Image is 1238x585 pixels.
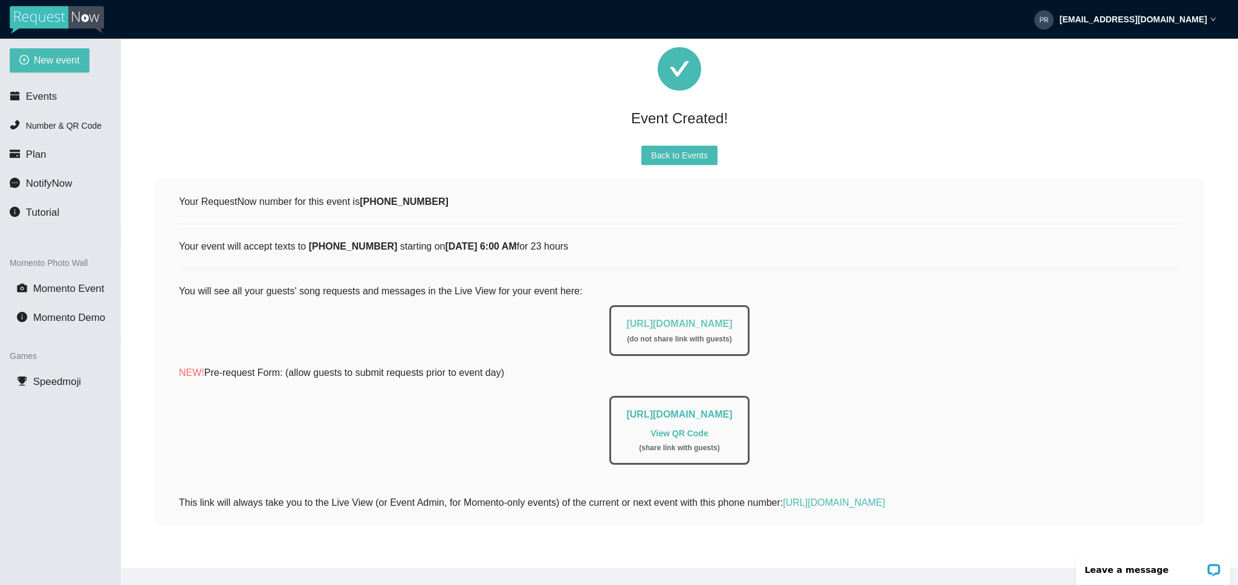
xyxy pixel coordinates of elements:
[34,53,80,68] span: New event
[155,105,1204,131] div: Event Created!
[445,241,516,251] b: [DATE] 6:00 AM
[17,312,27,322] span: info-circle
[626,318,732,329] a: [URL][DOMAIN_NAME]
[26,207,59,218] span: Tutorial
[783,497,885,508] a: [URL][DOMAIN_NAME]
[179,367,204,378] span: NEW!
[26,91,57,102] span: Events
[179,495,1180,510] div: This link will always take you to the Live View (or Event Admin, for Momento-only events) of the ...
[1034,10,1054,30] img: 8a3e34cc5c9ecde636bf99f82b4e702f
[26,149,47,160] span: Plan
[658,47,701,91] span: check-circle
[179,365,1180,380] p: Pre-request Form: (allow guests to submit requests prior to event day)
[179,196,449,207] span: Your RequestNow number for this event is
[26,178,72,189] span: NotifyNow
[10,178,20,188] span: message
[17,283,27,293] span: camera
[19,55,29,66] span: plus-circle
[33,312,105,323] span: Momento Demo
[10,48,89,73] button: plus-circleNew event
[33,283,105,294] span: Momento Event
[10,120,20,130] span: phone
[360,196,449,207] b: [PHONE_NUMBER]
[17,376,27,386] span: trophy
[179,283,1180,479] div: You will see all your guests' song requests and messages in the Live View for your event here:
[626,409,732,419] a: [URL][DOMAIN_NAME]
[650,428,708,438] a: View QR Code
[651,149,707,162] span: Back to Events
[1068,547,1238,585] iframe: LiveChat chat widget
[1060,15,1207,24] strong: [EMAIL_ADDRESS][DOMAIN_NAME]
[626,334,732,345] div: ( do not share link with guests )
[626,442,732,454] div: ( share link with guests )
[10,207,20,217] span: info-circle
[10,149,20,159] span: credit-card
[179,239,1180,254] div: Your event will accept texts to starting on for 23 hours
[1210,16,1216,22] span: down
[309,241,398,251] b: [PHONE_NUMBER]
[10,91,20,101] span: calendar
[10,6,104,34] img: RequestNow
[641,146,717,165] button: Back to Events
[33,376,81,387] span: Speedmoji
[26,121,102,131] span: Number & QR Code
